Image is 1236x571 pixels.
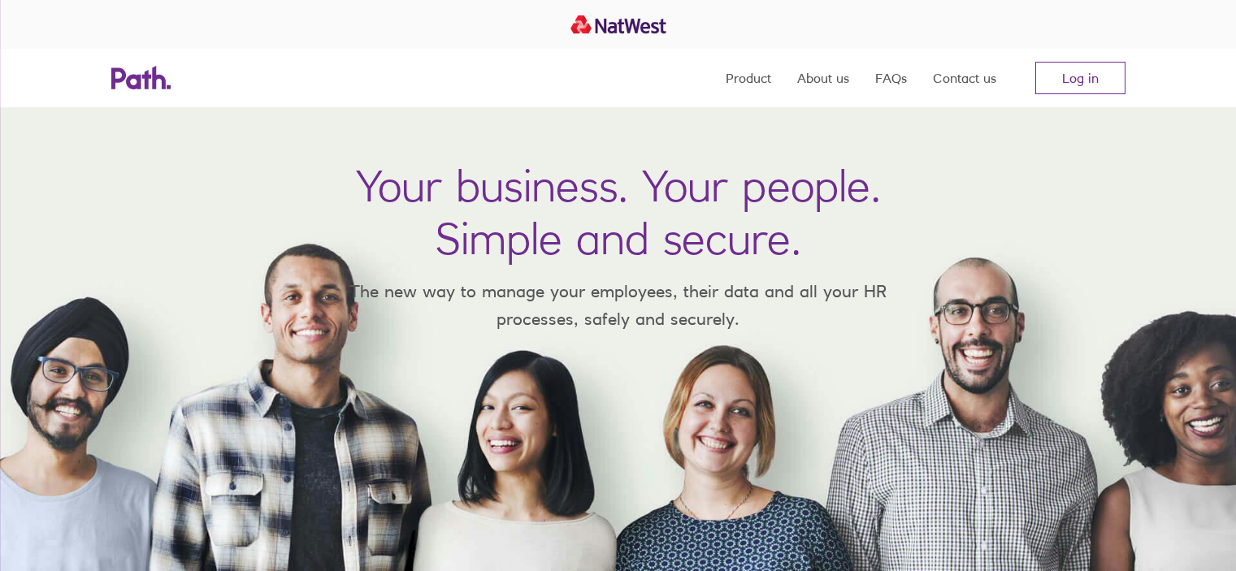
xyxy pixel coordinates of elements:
[797,49,849,107] a: About us
[875,49,907,107] a: FAQs
[326,278,911,332] p: The new way to manage your employees, their data and all your HR processes, safely and securely.
[726,49,771,107] a: Product
[356,159,881,265] h1: Your business. Your people. Simple and secure.
[1035,62,1125,94] a: Log in
[933,49,996,107] a: Contact us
